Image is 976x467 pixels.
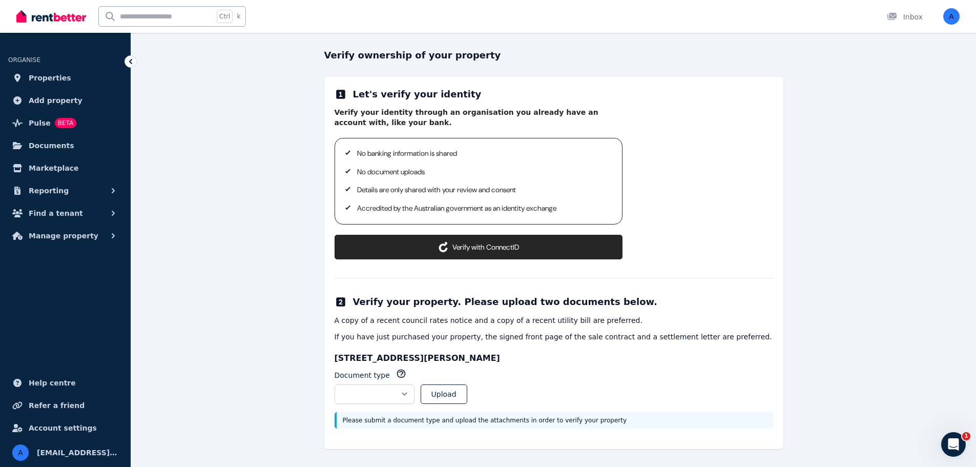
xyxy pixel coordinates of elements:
[962,432,970,440] span: 1
[8,90,122,111] a: Add property
[29,185,69,197] span: Reporting
[335,235,622,259] button: Verify with ConnectID
[29,377,76,389] span: Help centre
[887,12,923,22] div: Inbox
[8,56,40,64] span: ORGANISE
[943,8,960,25] img: anhtanfamily@gmail.com
[29,207,83,219] span: Find a tenant
[29,422,97,434] span: Account settings
[8,68,122,88] a: Properties
[353,87,482,101] h2: Let's verify your identity
[29,139,74,152] span: Documents
[8,418,122,438] a: Account settings
[941,432,966,457] iframe: Intercom live chat
[29,162,78,174] span: Marketplace
[335,352,773,364] h3: [STREET_ADDRESS][PERSON_NAME]
[353,295,657,309] h2: Verify your property. Please upload two documents below.
[29,230,98,242] span: Manage property
[335,332,773,342] p: If you have just purchased your property, the signed front page of the sale contract and a settle...
[8,395,122,416] a: Refer a friend
[8,135,122,156] a: Documents
[29,117,51,129] span: Pulse
[335,315,773,326] p: A copy of a recent council rates notice and a copy of a recent utility bill are preferred.
[12,444,29,461] img: anhtanfamily@gmail.com
[335,108,622,128] p: Verify your identity through an organisation you already have an account with, like your bank.
[324,48,783,63] p: Verify ownership of your property
[343,416,767,424] p: Please submit a document type and upload the attachments in order to verify your property
[357,204,610,214] p: Accredited by the Australian government as an identity exchange
[29,72,71,84] span: Properties
[8,180,122,201] button: Reporting
[8,226,122,246] button: Manage property
[55,118,76,128] span: BETA
[421,384,467,404] button: Upload
[8,158,122,178] a: Marketplace
[357,149,610,159] p: No banking information is shared
[335,370,390,380] label: Document type
[29,399,85,412] span: Refer a friend
[357,167,610,177] p: No document uploads
[8,373,122,393] a: Help centre
[16,9,86,24] img: RentBetter
[237,12,240,21] span: k
[357,185,610,195] p: Details are only shared with your review and consent
[8,113,122,133] a: PulseBETA
[37,446,118,459] span: [EMAIL_ADDRESS][DOMAIN_NAME]
[217,10,233,23] span: Ctrl
[29,94,82,107] span: Add property
[8,203,122,224] button: Find a tenant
